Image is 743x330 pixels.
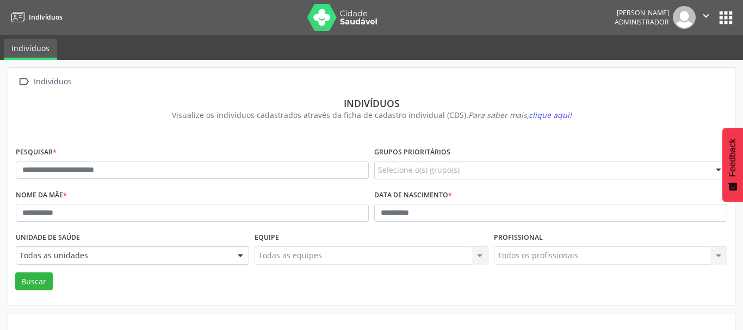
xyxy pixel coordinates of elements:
label: Grupos prioritários [374,144,450,161]
button: apps [716,8,735,27]
button: Buscar [15,272,53,291]
label: Profissional [494,229,543,246]
div: Visualize os indivíduos cadastrados através da ficha de cadastro individual (CDS). [23,109,720,121]
button:  [696,6,716,29]
label: Unidade de saúde [16,229,80,246]
span: Selecione o(s) grupo(s) [378,164,460,176]
img: img [673,6,696,29]
label: Nome da mãe [16,187,67,204]
span: Feedback [728,139,738,177]
button: Feedback - Mostrar pesquisa [722,128,743,202]
span: Administrador [615,17,669,27]
label: Data de nascimento [374,187,452,204]
a: Indivíduos [8,8,63,26]
i:  [16,74,32,90]
span: Todas as unidades [20,250,227,261]
a: Indivíduos [4,39,57,60]
span: Indivíduos [29,13,63,22]
i:  [700,10,712,22]
a:  Indivíduos [16,74,73,90]
span: clique aqui! [529,110,572,120]
label: Pesquisar [16,144,57,161]
div: Indivíduos [32,74,73,90]
div: Indivíduos [23,97,720,109]
i: Para saber mais, [468,110,572,120]
label: Equipe [255,229,279,246]
div: [PERSON_NAME] [615,8,669,17]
